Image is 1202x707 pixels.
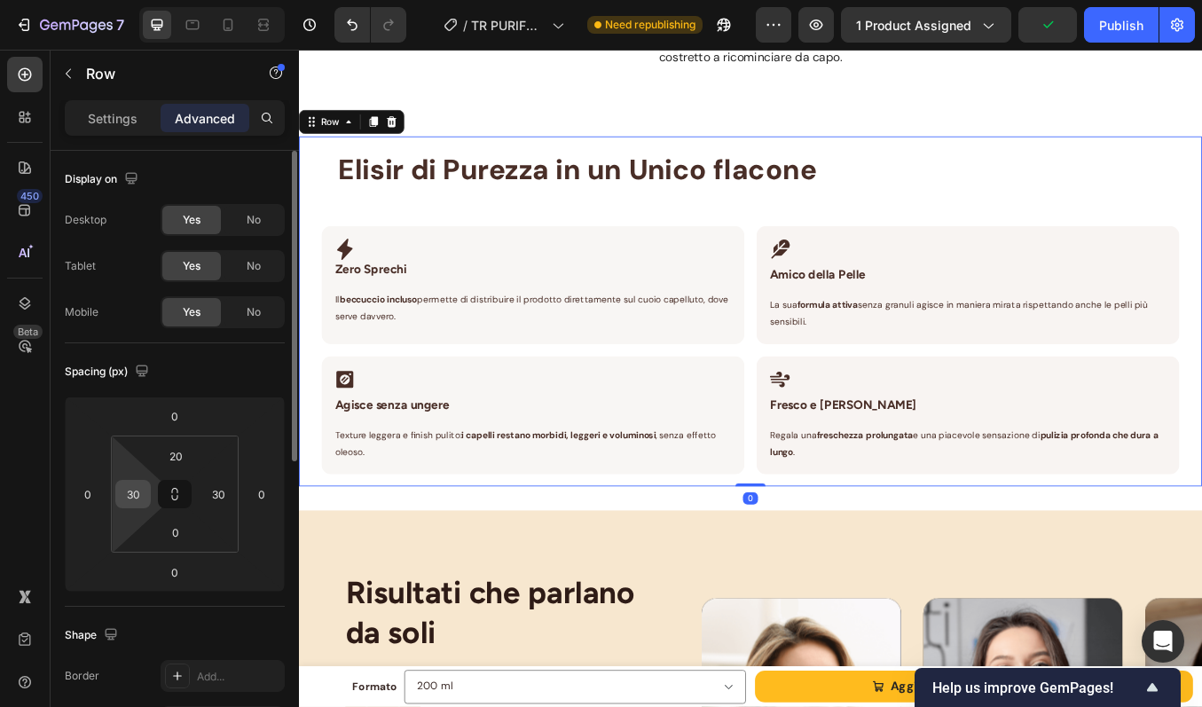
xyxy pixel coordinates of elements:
button: Show survey - Help us improve GemPages! [932,677,1163,698]
div: Row [22,77,51,93]
iframe: Design area [299,50,1202,707]
span: TR PURIFY OIL [471,16,545,35]
div: Beta [13,325,43,339]
strong: Fresco e [PERSON_NAME] [555,410,728,427]
div: Tablet [65,258,96,274]
div: Shape [65,624,122,648]
h3: Amico della Pelle [554,255,1024,277]
span: La sua senza granuli agisce in maniera mirata rispettando anche le pelli più sensibili. [555,294,1001,327]
button: 1 product assigned [841,7,1011,43]
span: Elisir di Purezza in un Unico flacone [46,120,610,162]
span: Need republishing [605,17,695,33]
div: Mobile [65,304,98,320]
input: 0px [158,519,193,546]
div: Display on [65,168,142,192]
div: Open Intercom Messenger [1142,620,1184,663]
span: Regala una e una piacevole sensazione di . [555,447,1013,481]
strong: Agisce senza ungere [43,410,177,427]
input: 0 [157,403,192,429]
strong: freschezza prolungata [610,447,724,461]
span: Texture leggera e finish pulito: , senza effetto oleoso. [43,447,491,481]
span: No [247,212,261,228]
span: Help us improve GemPages! [932,680,1142,696]
p: 7 [116,14,124,35]
div: Desktop [65,212,106,228]
p: Advanced [175,109,235,128]
div: Spacing (px) [65,360,153,384]
input: 0 [157,559,192,585]
span: / [463,16,467,35]
div: 0 [523,522,541,536]
strong: pulizia profonda che dura a lungo [555,447,1013,481]
span: Yes [183,258,200,274]
span: Yes [183,212,200,228]
strong: formula attiva [587,294,659,308]
p: Row [86,63,237,84]
input: 30px [120,481,146,507]
input: 0 [248,481,275,507]
div: Publish [1099,16,1143,35]
div: Border [65,668,99,684]
input: 0 [75,481,101,507]
div: Add... [197,669,280,685]
span: 1 product assigned [856,16,971,35]
input: 20px [158,443,193,469]
span: No [247,304,261,320]
strong: i capelli restano morbidi, leggeri e voluminosi [192,447,420,461]
button: Publish [1084,7,1159,43]
p: Settings [88,109,137,128]
input: 30px [205,481,232,507]
button: 7 [7,7,132,43]
span: Il permette di distribuire il prodotto direttamente sul cuoio capelluto, dove serve davvero. [43,287,507,321]
strong: beccuccio incluso [48,287,139,302]
span: No [247,258,261,274]
h3: Zero Sprechi [41,248,511,271]
span: Yes [183,304,200,320]
div: Undo/Redo [334,7,406,43]
div: 450 [17,189,43,203]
